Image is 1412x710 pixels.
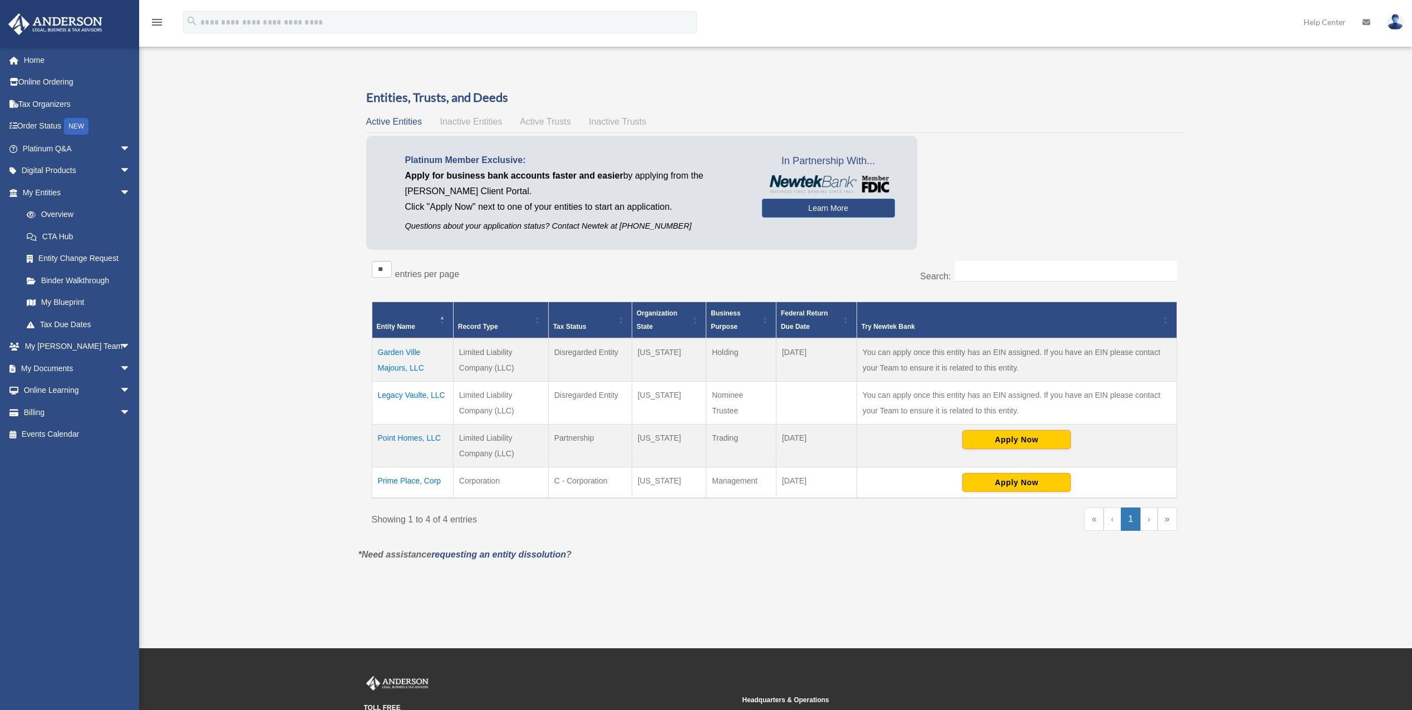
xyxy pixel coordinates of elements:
th: Try Newtek Bank : Activate to sort [857,302,1177,339]
td: Garden Ville Majours, LLC [372,338,453,382]
td: [US_STATE] [632,382,706,425]
span: arrow_drop_down [120,401,142,424]
span: Organization State [637,309,677,331]
a: Learn More [762,199,895,218]
td: Limited Liability Company (LLC) [453,338,548,382]
a: Digital Productsarrow_drop_down [8,160,147,182]
td: [US_STATE] [632,467,706,499]
span: Business Purpose [711,309,740,331]
span: arrow_drop_down [120,137,142,160]
td: Point Homes, LLC [372,425,453,467]
span: In Partnership With... [762,152,895,170]
a: My Documentsarrow_drop_down [8,357,147,379]
a: My Blueprint [16,292,142,314]
td: Limited Liability Company (LLC) [453,425,548,467]
a: requesting an entity dissolution [431,550,566,559]
i: menu [150,16,164,29]
a: My Entitiesarrow_drop_down [8,181,142,204]
span: Inactive Entities [440,117,502,126]
a: Tax Due Dates [16,313,142,336]
td: Trading [706,425,776,467]
img: Anderson Advisors Platinum Portal [5,13,106,35]
span: Apply for business bank accounts faster and easier [405,171,623,180]
td: You can apply once this entity has an EIN assigned. If you have an EIN please contact your Team t... [857,338,1177,382]
th: Federal Return Due Date: Activate to sort [776,302,857,339]
img: User Pic [1387,14,1404,30]
span: arrow_drop_down [120,181,142,204]
a: Home [8,49,147,71]
a: Billingarrow_drop_down [8,401,147,423]
span: arrow_drop_down [120,336,142,358]
em: *Need assistance ? [358,550,572,559]
td: Legacy Vaulte, LLC [372,382,453,425]
span: arrow_drop_down [120,160,142,183]
a: CTA Hub [16,225,142,248]
span: Active Trusts [520,117,571,126]
a: 1 [1121,507,1140,531]
a: Overview [16,204,136,226]
div: Showing 1 to 4 of 4 entries [372,507,766,527]
td: You can apply once this entity has an EIN assigned. If you have an EIN please contact your Team t... [857,382,1177,425]
a: Entity Change Request [16,248,142,270]
a: Platinum Q&Aarrow_drop_down [8,137,147,160]
div: Try Newtek Bank [862,320,1160,333]
p: by applying from the [PERSON_NAME] Client Portal. [405,168,745,199]
span: Entity Name [377,323,415,331]
div: NEW [64,118,88,135]
td: [DATE] [776,425,857,467]
td: C - Corporation [548,467,632,499]
td: [US_STATE] [632,425,706,467]
span: arrow_drop_down [120,357,142,380]
th: Record Type: Activate to sort [453,302,548,339]
th: Tax Status: Activate to sort [548,302,632,339]
button: Apply Now [962,430,1071,449]
td: Holding [706,338,776,382]
td: [DATE] [776,467,857,499]
th: Entity Name: Activate to invert sorting [372,302,453,339]
a: Online Ordering [8,71,147,93]
a: Next [1140,507,1158,531]
a: My [PERSON_NAME] Teamarrow_drop_down [8,336,147,358]
td: Limited Liability Company (LLC) [453,382,548,425]
a: Previous [1104,507,1121,531]
td: [DATE] [776,338,857,382]
a: Tax Organizers [8,93,147,115]
td: Management [706,467,776,499]
span: Tax Status [553,323,587,331]
p: Click "Apply Now" next to one of your entities to start an application. [405,199,745,215]
label: entries per page [395,269,460,279]
th: Organization State: Activate to sort [632,302,706,339]
label: Search: [920,272,951,281]
i: search [186,15,198,27]
th: Business Purpose: Activate to sort [706,302,776,339]
small: Headquarters & Operations [742,694,1113,706]
td: Nominee Trustee [706,382,776,425]
span: Record Type [458,323,498,331]
td: Corporation [453,467,548,499]
span: Active Entities [366,117,422,126]
a: menu [150,19,164,29]
span: Federal Return Due Date [781,309,828,331]
a: Events Calendar [8,423,147,446]
td: [US_STATE] [632,338,706,382]
a: Online Learningarrow_drop_down [8,379,147,402]
td: Disregarded Entity [548,338,632,382]
img: NewtekBankLogoSM.png [768,175,889,193]
span: Inactive Trusts [589,117,646,126]
button: Apply Now [962,473,1071,492]
h3: Entities, Trusts, and Deeds [366,89,1183,106]
p: Questions about your application status? Contact Newtek at [PHONE_NUMBER] [405,219,745,233]
a: First [1084,507,1104,531]
a: Last [1158,507,1177,531]
img: Anderson Advisors Platinum Portal [364,676,431,691]
td: Prime Place, Corp [372,467,453,499]
td: Disregarded Entity [548,382,632,425]
span: arrow_drop_down [120,379,142,402]
td: Partnership [548,425,632,467]
a: Binder Walkthrough [16,269,142,292]
a: Order StatusNEW [8,115,147,138]
p: Platinum Member Exclusive: [405,152,745,168]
